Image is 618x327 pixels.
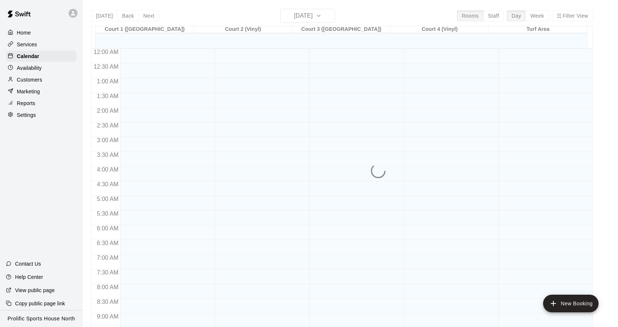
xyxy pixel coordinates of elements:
span: 1:00 AM [95,78,120,85]
div: Court 2 (Vinyl) [194,26,292,33]
p: Customers [17,76,42,83]
span: 12:00 AM [92,49,120,55]
a: Home [6,27,77,38]
span: 4:00 AM [95,166,120,173]
div: Turf Area [489,26,587,33]
p: Contact Us [15,260,41,267]
a: Calendar [6,51,77,62]
p: Prolific Sports House North [8,315,75,323]
span: 7:30 AM [95,269,120,276]
span: 5:00 AM [95,196,120,202]
span: 12:30 AM [92,64,120,70]
span: 3:00 AM [95,137,120,143]
p: Marketing [17,88,40,95]
p: View public page [15,287,55,294]
a: Services [6,39,77,50]
p: Help Center [15,273,43,281]
span: 1:30 AM [95,93,120,99]
span: 9:00 AM [95,313,120,320]
a: Availability [6,62,77,73]
span: 2:00 AM [95,108,120,114]
span: 5:30 AM [95,211,120,217]
div: Court 4 (Vinyl) [390,26,489,33]
div: Court 3 ([GEOGRAPHIC_DATA]) [292,26,391,33]
span: 2:30 AM [95,122,120,129]
p: Availability [17,64,42,72]
span: 3:30 AM [95,152,120,158]
button: add [543,295,599,312]
div: Court 1 ([GEOGRAPHIC_DATA]) [95,26,194,33]
a: Marketing [6,86,77,97]
p: Copy public page link [15,300,65,307]
span: 7:00 AM [95,255,120,261]
span: 4:30 AM [95,181,120,187]
span: 8:00 AM [95,284,120,290]
a: Reports [6,98,77,109]
span: 6:30 AM [95,240,120,246]
p: Reports [17,100,35,107]
a: Customers [6,74,77,85]
p: Calendar [17,53,39,60]
p: Services [17,41,37,48]
p: Home [17,29,31,36]
span: 8:30 AM [95,299,120,305]
span: 6:00 AM [95,225,120,231]
a: Settings [6,109,77,121]
p: Settings [17,111,36,119]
